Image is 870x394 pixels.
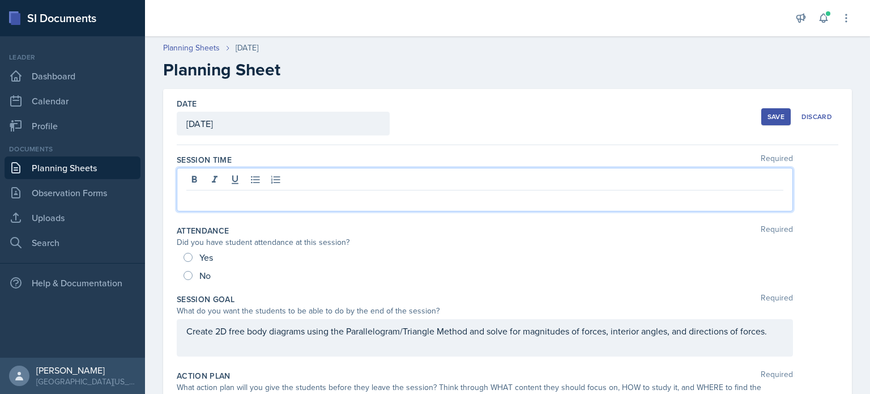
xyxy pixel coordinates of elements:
[5,156,140,179] a: Planning Sheets
[761,225,793,236] span: Required
[5,115,140,137] a: Profile
[5,65,140,87] a: Dashboard
[761,108,791,125] button: Save
[36,365,136,376] div: [PERSON_NAME]
[761,294,793,305] span: Required
[163,42,220,54] a: Planning Sheets
[177,370,231,382] label: Action Plan
[795,108,838,125] button: Discard
[236,42,258,54] div: [DATE]
[5,90,140,112] a: Calendar
[199,270,211,281] span: No
[5,272,140,294] div: Help & Documentation
[177,98,197,109] label: Date
[5,206,140,229] a: Uploads
[761,154,793,166] span: Required
[186,324,783,338] p: Create 2D free body diagrams using the Parallelogram/Triangle Method and solve for magnitudes of ...
[761,370,793,382] span: Required
[36,376,136,387] div: [GEOGRAPHIC_DATA][US_STATE] in [GEOGRAPHIC_DATA]
[163,60,852,80] h2: Planning Sheet
[5,181,140,204] a: Observation Forms
[801,112,832,121] div: Discard
[5,144,140,154] div: Documents
[5,231,140,254] a: Search
[767,112,784,121] div: Save
[5,52,140,62] div: Leader
[177,225,229,236] label: Attendance
[199,252,213,263] span: Yes
[177,305,793,317] div: What do you want the students to be able to do by the end of the session?
[177,236,793,248] div: Did you have student attendance at this session?
[177,154,232,166] label: Session Time
[177,294,234,305] label: Session Goal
